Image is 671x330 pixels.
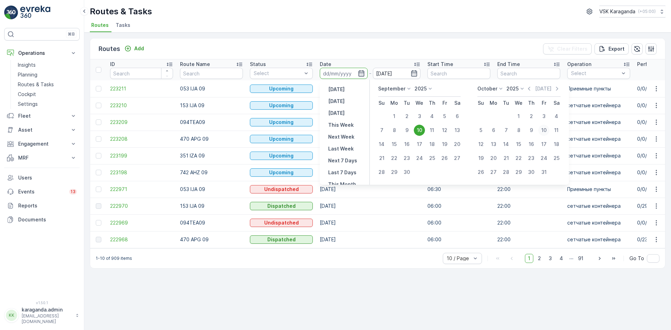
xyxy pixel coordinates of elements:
[594,43,629,54] button: Export
[328,122,354,129] p: This Week
[325,85,347,94] button: Yesterday
[134,45,144,52] p: Add
[513,125,524,136] div: 8
[180,102,243,109] p: 153 IJA 09
[526,153,537,164] div: 23
[4,185,80,199] a: Events13
[500,167,512,178] div: 28
[452,139,463,150] div: 20
[18,154,66,161] p: MRF
[426,97,438,109] th: Thursday
[180,236,243,243] p: 470 APG 09
[426,111,438,122] div: 4
[487,97,500,109] th: Monday
[18,91,36,98] p: Cockpit
[325,180,359,189] button: This Month
[427,236,490,243] p: 06:00
[475,167,486,178] div: 26
[110,186,173,193] a: 222971
[250,219,313,227] button: Undispatched
[316,131,424,147] td: [DATE]
[316,181,424,198] td: [DATE]
[4,306,80,324] button: KKkaraganda.admin[EMAIL_ADDRESS][DOMAIN_NAME]
[250,101,313,110] button: Upcoming
[497,203,560,210] p: 22:00
[320,61,331,68] p: Date
[269,119,294,126] p: Upcoming
[401,139,412,150] div: 16
[439,139,450,150] div: 19
[538,153,549,164] div: 24
[452,111,463,122] div: 6
[18,50,66,57] p: Operations
[328,98,345,105] p: [DATE]
[96,220,101,226] div: Toggle Row Selected
[551,139,562,150] div: 18
[328,145,354,152] p: Last Week
[22,306,72,313] p: karaganda.admin
[427,68,490,79] input: Search
[18,112,66,119] p: Fleet
[267,236,296,243] p: Dispatched
[328,181,356,188] p: This Month
[269,102,294,109] p: Upcoming
[488,167,499,178] div: 27
[269,169,294,176] p: Upcoming
[328,110,345,117] p: [DATE]
[4,46,80,60] button: Operations
[401,125,412,136] div: 9
[110,68,173,79] input: Search
[401,153,412,164] div: 23
[427,61,453,68] p: Start Time
[414,125,425,136] div: 10
[180,61,210,68] p: Route Name
[110,203,173,210] a: 222970
[18,188,65,195] p: Events
[500,125,512,136] div: 7
[513,111,524,122] div: 1
[567,152,630,159] p: сетчатыe контейнера
[316,164,424,181] td: [DATE]
[497,68,560,79] input: Search
[269,85,294,92] p: Upcoming
[264,219,299,226] p: Undispatched
[110,152,173,159] a: 223199
[15,60,80,70] a: Insights
[250,118,313,126] button: Upcoming
[110,219,173,226] a: 222969
[180,85,243,92] p: 053 IJA 09
[439,111,450,122] div: 5
[110,236,173,243] a: 222968
[180,135,243,142] p: 470 APG 09
[325,156,360,165] button: Next 7 Days
[556,254,566,263] span: 4
[526,111,537,122] div: 2
[316,198,424,214] td: [DATE]
[452,125,463,136] div: 13
[328,133,354,140] p: Next Week
[376,167,387,178] div: 28
[180,152,243,159] p: 351 IZA 09
[567,135,630,142] p: сетчатыe контейнера
[18,202,77,209] p: Reports
[110,61,115,68] p: ID
[254,70,302,77] p: Select
[110,85,173,92] span: 223211
[401,167,412,178] div: 30
[567,119,630,126] p: сетчатыe контейнера
[546,254,555,263] span: 3
[15,80,80,89] a: Routes & Tasks
[180,186,243,193] p: 053 IJA 09
[110,169,173,176] span: 223198
[250,185,313,193] button: Undispatched
[4,109,80,123] button: Fleet
[535,254,544,263] span: 2
[497,236,560,243] p: 22:00
[413,97,426,109] th: Wednesday
[110,119,173,126] a: 223209
[4,199,80,213] a: Reports
[488,125,499,136] div: 6
[526,139,537,150] div: 16
[497,61,520,68] p: End Time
